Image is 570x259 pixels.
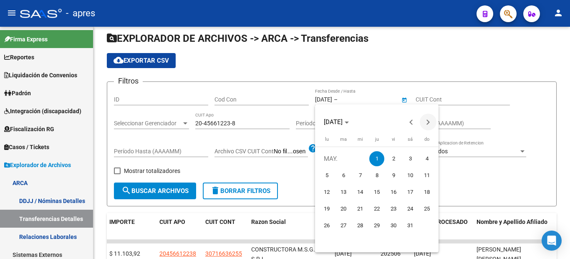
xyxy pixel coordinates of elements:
button: 13 de mayo de 2025 [335,184,352,201]
span: ju [375,137,379,142]
span: 31 [403,218,418,233]
button: 17 de mayo de 2025 [402,184,419,201]
button: 22 de mayo de 2025 [368,201,385,217]
span: 23 [386,201,401,216]
span: 4 [419,151,434,166]
button: 26 de mayo de 2025 [318,217,335,234]
button: 15 de mayo de 2025 [368,184,385,201]
span: 8 [369,168,384,183]
button: 6 de mayo de 2025 [335,167,352,184]
span: 3 [403,151,418,166]
span: 5 [319,168,334,183]
button: 23 de mayo de 2025 [385,201,402,217]
span: 20 [336,201,351,216]
button: 27 de mayo de 2025 [335,217,352,234]
button: 24 de mayo de 2025 [402,201,419,217]
button: 4 de mayo de 2025 [419,150,435,167]
span: 10 [403,168,418,183]
span: 27 [336,218,351,233]
button: 9 de mayo de 2025 [385,167,402,184]
span: 21 [353,201,368,216]
span: 22 [369,201,384,216]
span: 16 [386,185,401,200]
button: 2 de mayo de 2025 [385,150,402,167]
button: 29 de mayo de 2025 [368,217,385,234]
button: 10 de mayo de 2025 [402,167,419,184]
span: 12 [319,185,334,200]
span: 1 [369,151,384,166]
span: 15 [369,185,384,200]
button: 14 de mayo de 2025 [352,184,368,201]
button: 7 de mayo de 2025 [352,167,368,184]
span: vi [392,137,395,142]
button: 31 de mayo de 2025 [402,217,419,234]
button: 25 de mayo de 2025 [419,201,435,217]
button: 1 de mayo de 2025 [368,150,385,167]
span: 18 [419,185,434,200]
span: 29 [369,218,384,233]
button: Next month [420,114,436,130]
button: 30 de mayo de 2025 [385,217,402,234]
td: MAY. [318,150,368,167]
span: 26 [319,218,334,233]
span: 14 [353,185,368,200]
span: lu [325,137,329,142]
span: [DATE] [324,118,343,126]
button: Choose month and year [320,114,352,129]
span: 30 [386,218,401,233]
button: 11 de mayo de 2025 [419,167,435,184]
span: 6 [336,168,351,183]
button: 21 de mayo de 2025 [352,201,368,217]
span: 9 [386,168,401,183]
button: 8 de mayo de 2025 [368,167,385,184]
div: Open Intercom Messenger [542,231,562,251]
button: 3 de mayo de 2025 [402,150,419,167]
span: 17 [403,185,418,200]
span: 2 [386,151,401,166]
button: 19 de mayo de 2025 [318,201,335,217]
button: Previous month [403,114,420,130]
span: 7 [353,168,368,183]
span: mi [358,137,363,142]
button: 28 de mayo de 2025 [352,217,368,234]
span: 13 [336,185,351,200]
span: sá [408,137,413,142]
span: 28 [353,218,368,233]
span: 19 [319,201,334,216]
button: 20 de mayo de 2025 [335,201,352,217]
button: 18 de mayo de 2025 [419,184,435,201]
span: 11 [419,168,434,183]
span: ma [340,137,347,142]
span: 25 [419,201,434,216]
span: do [424,137,429,142]
button: 16 de mayo de 2025 [385,184,402,201]
span: 24 [403,201,418,216]
button: 12 de mayo de 2025 [318,184,335,201]
button: 5 de mayo de 2025 [318,167,335,184]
